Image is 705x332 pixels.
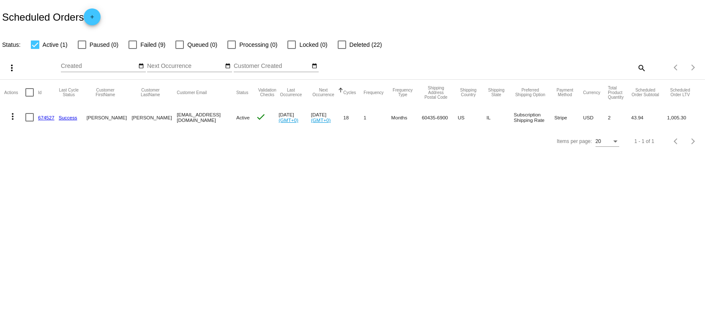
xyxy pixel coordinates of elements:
a: Success [59,115,77,120]
button: Change sorting for Id [38,90,41,95]
mat-cell: [EMAIL_ADDRESS][DOMAIN_NAME] [177,105,236,130]
mat-header-cell: Validation Checks [256,80,279,105]
span: Active (1) [43,40,68,50]
mat-cell: Subscription Shipping Rate [514,105,554,130]
button: Change sorting for LastProcessingCycleId [59,88,79,97]
mat-cell: 60435-6900 [422,105,458,130]
span: Processing (0) [239,40,277,50]
a: (GMT+0) [311,117,331,123]
span: 20 [596,138,601,144]
span: Deleted (22) [350,40,382,50]
button: Change sorting for PreferredShippingOption [514,88,547,97]
mat-header-cell: Total Product Quantity [608,80,631,105]
mat-icon: date_range [138,63,144,70]
button: Change sorting for Subtotal [631,88,659,97]
a: 674527 [38,115,55,120]
mat-icon: search [636,61,646,74]
button: Change sorting for CustomerLastName [132,88,169,97]
span: Paused (0) [90,40,118,50]
mat-cell: [DATE] [279,105,311,130]
button: Previous page [668,133,685,150]
input: Created [61,63,137,70]
mat-cell: 43.94 [631,105,667,130]
mat-cell: 1,005.30 [667,105,701,130]
mat-cell: 2 [608,105,631,130]
mat-icon: date_range [312,63,317,70]
div: 1 - 1 of 1 [634,138,654,144]
button: Change sorting for CustomerFirstName [87,88,124,97]
input: Next Occurrence [147,63,223,70]
div: Items per page: [557,138,592,144]
mat-cell: 18 [343,105,363,130]
mat-icon: more_vert [7,63,17,73]
button: Change sorting for FrequencyType [391,88,414,97]
button: Change sorting for ShippingCountry [458,88,479,97]
input: Customer Created [234,63,310,70]
button: Change sorting for LifetimeValue [667,88,693,97]
button: Change sorting for ShippingState [486,88,506,97]
button: Change sorting for Cycles [343,90,356,95]
mat-cell: [PERSON_NAME] [132,105,177,130]
mat-cell: USD [583,105,608,130]
span: Queued (0) [187,40,217,50]
button: Change sorting for Status [236,90,248,95]
button: Change sorting for ShippingPostcode [422,86,450,100]
h2: Scheduled Orders [2,8,101,25]
mat-select: Items per page: [596,139,619,145]
mat-cell: US [458,105,486,130]
button: Change sorting for Frequency [363,90,383,95]
a: (GMT+0) [279,117,298,123]
button: Change sorting for PaymentMethod.Type [555,88,576,97]
button: Change sorting for CustomerEmail [177,90,207,95]
mat-cell: Stripe [555,105,583,130]
button: Next page [685,59,702,76]
mat-cell: [PERSON_NAME] [87,105,132,130]
span: Active [236,115,250,120]
mat-cell: Months [391,105,422,130]
span: Status: [2,41,21,48]
mat-header-cell: Actions [4,80,25,105]
mat-icon: add [87,14,97,24]
mat-cell: IL [486,105,514,130]
span: Locked (0) [299,40,327,50]
button: Change sorting for LastOccurrenceUtc [279,88,303,97]
mat-icon: date_range [225,63,231,70]
mat-icon: more_vert [8,111,18,121]
mat-cell: [DATE] [311,105,344,130]
button: Previous page [668,59,685,76]
mat-icon: check [256,112,266,122]
span: Failed (9) [140,40,165,50]
button: Change sorting for NextOccurrenceUtc [311,88,336,97]
button: Next page [685,133,702,150]
button: Change sorting for CurrencyIso [583,90,601,95]
mat-cell: 1 [363,105,391,130]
